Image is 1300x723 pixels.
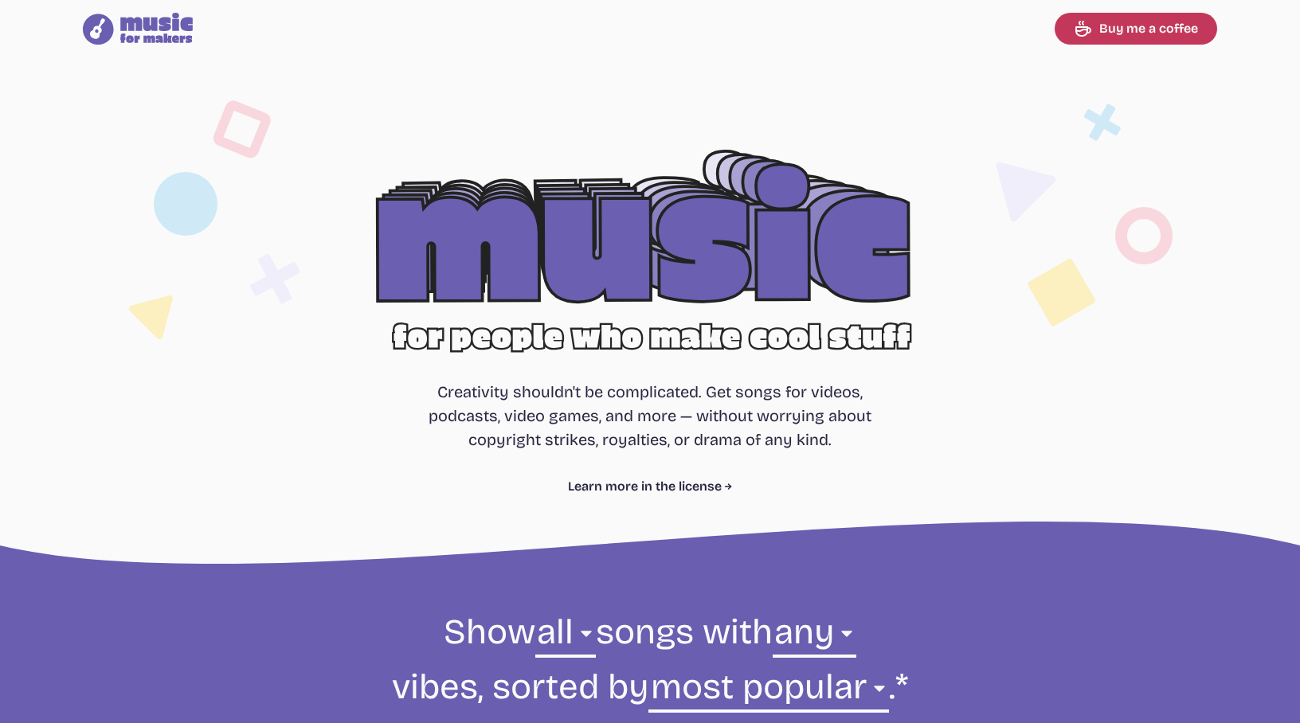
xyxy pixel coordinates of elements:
[648,664,888,719] select: sorting
[535,609,596,664] select: genre
[1055,13,1217,45] a: Buy me a coffee
[568,477,733,496] a: Learn more in the license
[773,609,856,664] select: vibe
[421,380,879,451] p: Creativity shouldn't be complicated. Get songs for videos, podcasts, video games, and more — with...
